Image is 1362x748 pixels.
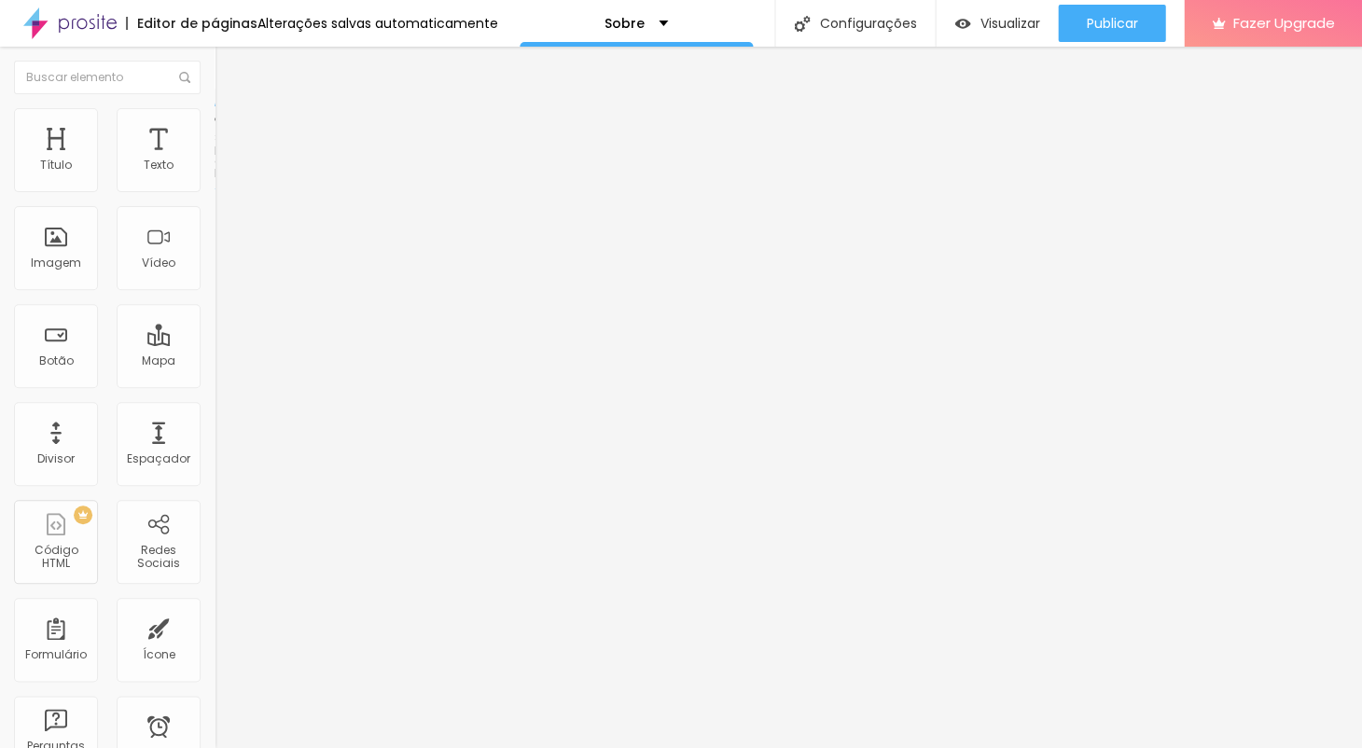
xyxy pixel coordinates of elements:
div: Código HTML [19,544,92,571]
div: Ícone [143,648,175,661]
img: Icone [794,16,810,32]
div: Redes Sociais [121,544,195,571]
div: Espaçador [127,452,190,465]
div: Formulário [25,648,87,661]
div: Texto [144,159,174,172]
div: Imagem [31,256,81,270]
div: Alterações salvas automaticamente [257,17,498,30]
span: Fazer Upgrade [1232,15,1334,31]
div: Editor de páginas [126,17,257,30]
img: Icone [179,72,190,83]
div: Divisor [37,452,75,465]
img: view-1.svg [954,16,970,32]
div: Vídeo [142,256,175,270]
div: Botão [39,354,74,367]
button: Publicar [1058,5,1165,42]
div: Título [40,159,72,172]
iframe: Editor [215,47,1362,748]
span: Publicar [1086,16,1137,31]
span: Visualizar [980,16,1039,31]
div: Mapa [142,354,175,367]
p: Sobre [605,17,645,30]
button: Visualizar [936,5,1058,42]
input: Buscar elemento [14,61,201,94]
